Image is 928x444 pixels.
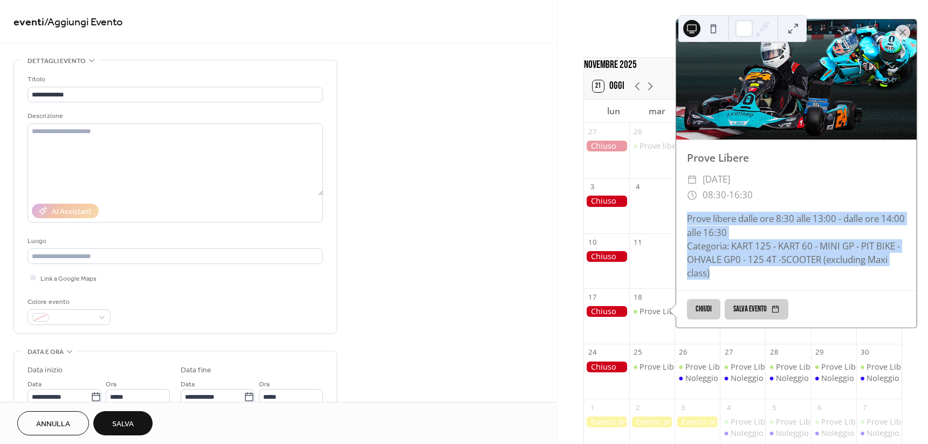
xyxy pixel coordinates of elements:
[687,299,720,320] button: Chiudi
[720,373,765,384] div: Noleggio kart
[588,348,597,357] div: 24
[811,428,856,439] div: Noleggio kart
[731,362,777,372] div: Prove Libere
[40,273,97,285] span: Link a Google Maps
[731,373,780,384] div: Noleggio kart
[44,12,123,33] span: / Aggiungi Evento
[687,172,697,188] div: ​
[106,379,116,390] span: Ora
[731,417,777,427] div: Prove Libere
[765,428,810,439] div: Noleggio kart
[588,127,597,136] div: 27
[633,127,643,136] div: 28
[28,110,321,122] div: Descrizione
[776,362,822,372] div: Prove Libere
[856,428,902,439] div: Noleggio kart
[856,373,902,384] div: Noleggio kart
[675,417,720,427] div: Evento privato
[867,428,916,439] div: Noleggio kart
[629,141,675,151] div: Prove libere
[720,428,765,439] div: Noleggio kart
[821,373,871,384] div: Noleggio kart
[765,373,810,384] div: Noleggio kart
[769,403,779,412] div: 5
[860,403,870,412] div: 7
[93,411,153,435] button: Salva
[584,362,629,372] div: Chiuso
[635,100,678,123] div: mar
[584,417,629,427] div: Evento privato
[181,365,211,376] div: Data fine
[765,362,810,372] div: Prove Libere
[588,237,597,247] div: 10
[729,188,753,203] span: 16:30
[769,348,779,357] div: 28
[811,362,856,372] div: Prove Libere
[593,100,636,123] div: lun
[776,428,826,439] div: Noleggio kart
[629,362,675,372] div: Prove Libere
[776,373,826,384] div: Noleggio kart
[629,306,675,317] div: Prove Libere
[640,141,684,151] div: Prove libere
[815,348,824,357] div: 29
[867,362,913,372] div: Prove Libere
[36,419,70,430] span: Annulla
[815,403,824,412] div: 6
[687,188,697,203] div: ​
[589,78,629,95] button: 21Oggi
[678,348,688,357] div: 26
[181,379,195,390] span: Data
[588,293,597,302] div: 17
[17,411,89,435] button: Annulla
[28,365,63,376] div: Data inizio
[584,196,629,206] div: Chiuso
[640,306,686,317] div: Prove Libere
[28,55,86,67] span: Dettagli evento
[28,379,42,390] span: Data
[633,403,643,412] div: 2
[675,362,720,372] div: Prove Libere
[867,373,916,384] div: Noleggio kart
[703,172,730,188] span: [DATE]
[584,141,629,151] div: Chiuso
[633,348,643,357] div: 25
[584,306,629,317] div: Chiuso
[640,362,686,372] div: Prove Libere
[811,373,856,384] div: Noleggio kart
[629,417,675,427] div: Evento privato
[724,348,733,357] div: 27
[821,362,868,372] div: Prove Libere
[685,373,735,384] div: Noleggio kart
[588,403,597,412] div: 1
[633,237,643,247] div: 11
[765,417,810,427] div: Prove Libere
[731,428,780,439] div: Noleggio kart
[676,212,917,280] div: Prove libere dalle ore 8:30 alle 13:00 - dalle ore 14:00 alle 16:30 Categoria: KART 125 - KART 60...
[821,417,868,427] div: Prove Libere
[720,417,765,427] div: Prove Libere
[725,299,788,320] button: Salva evento
[112,419,134,430] span: Salva
[633,293,643,302] div: 18
[588,182,597,192] div: 3
[584,58,902,73] div: novembre 2025
[821,428,871,439] div: Noleggio kart
[676,150,917,166] div: Prove Libere
[28,296,108,308] div: Colore evento
[720,362,765,372] div: Prove Libere
[860,348,870,357] div: 30
[811,417,856,427] div: Prove Libere
[703,188,726,203] span: 08:30
[724,403,733,412] div: 4
[856,417,902,427] div: Prove Libere
[685,362,732,372] div: Prove Libere
[633,182,643,192] div: 4
[726,188,729,203] span: -
[584,251,629,262] div: Chiuso
[259,379,270,390] span: Ora
[13,12,44,33] a: eventi
[678,403,688,412] div: 3
[28,346,64,358] span: Data e ora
